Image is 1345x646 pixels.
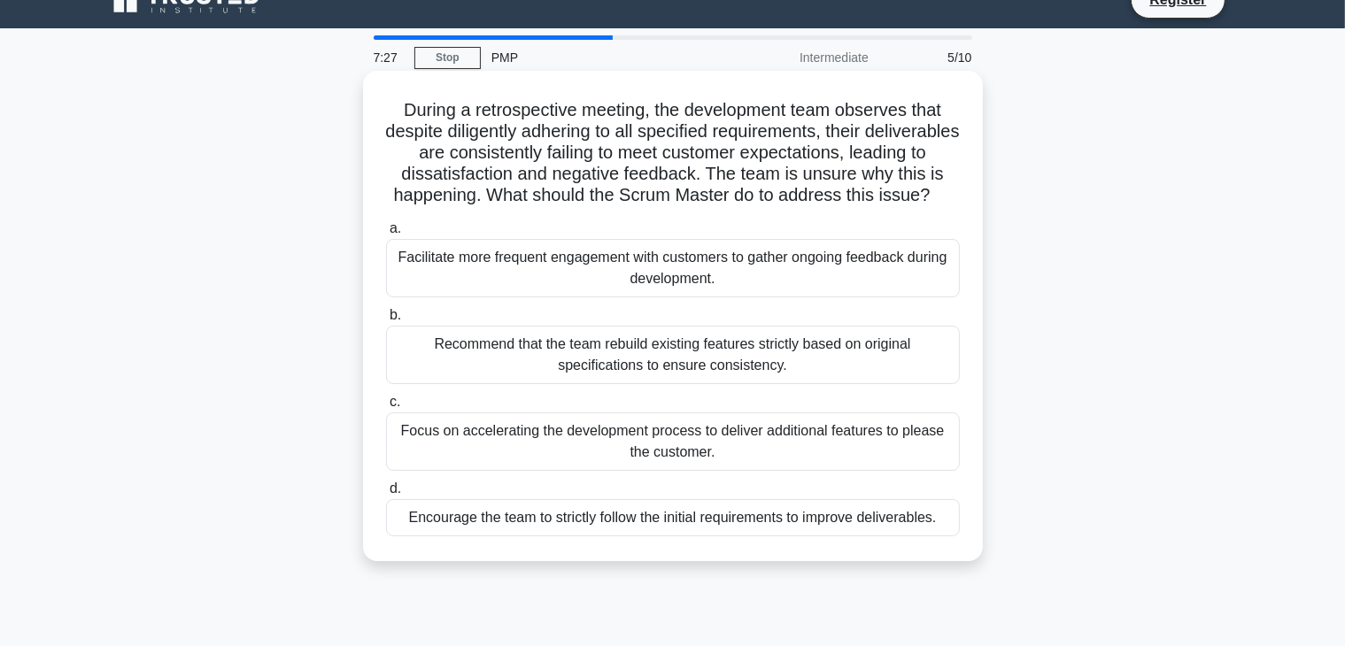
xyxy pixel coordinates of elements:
[414,47,481,69] a: Stop
[386,499,960,536] div: Encourage the team to strictly follow the initial requirements to improve deliverables.
[386,326,960,384] div: Recommend that the team rebuild existing features strictly based on original specifications to en...
[390,394,400,409] span: c.
[481,40,724,75] div: PMP
[386,412,960,471] div: Focus on accelerating the development process to deliver additional features to please the customer.
[390,220,401,235] span: a.
[390,307,401,322] span: b.
[390,481,401,496] span: d.
[724,40,879,75] div: Intermediate
[386,239,960,297] div: Facilitate more frequent engagement with customers to gather ongoing feedback during development.
[363,40,414,75] div: 7:27
[879,40,983,75] div: 5/10
[384,99,962,207] h5: During a retrospective meeting, the development team observes that despite diligently adhering to...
